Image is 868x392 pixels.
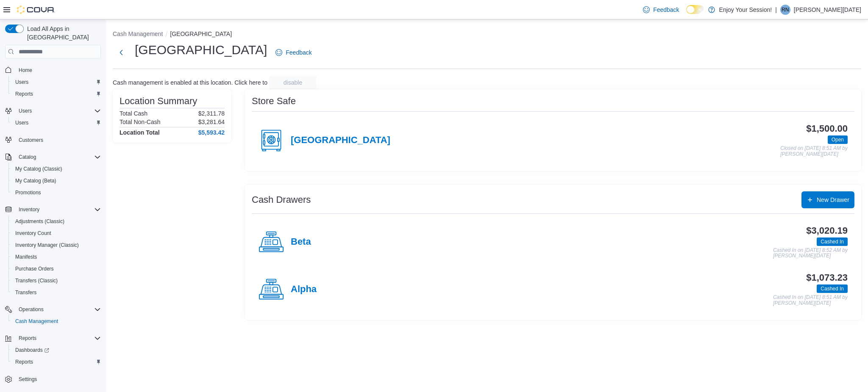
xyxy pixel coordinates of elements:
span: Settings [19,376,37,383]
nav: An example of EuiBreadcrumbs [113,30,861,40]
span: Inventory [15,204,101,215]
span: Reports [15,359,33,365]
button: Users [8,76,104,88]
span: Manifests [15,254,37,260]
span: Settings [15,374,101,384]
h4: $5,593.42 [198,129,225,136]
span: disable [284,78,302,87]
button: [GEOGRAPHIC_DATA] [170,30,232,37]
span: New Drawer [817,196,849,204]
button: Reports [8,88,104,100]
h3: Store Safe [252,96,296,106]
button: Users [15,106,35,116]
h3: $3,020.19 [806,226,848,236]
button: Manifests [8,251,104,263]
a: Inventory Manager (Classic) [12,240,82,250]
button: Operations [2,304,104,315]
button: Settings [2,373,104,385]
p: Enjoy Your Session! [719,5,772,15]
a: Dashboards [12,345,53,355]
button: Users [2,105,104,117]
button: My Catalog (Beta) [8,175,104,187]
span: My Catalog (Classic) [12,164,101,174]
span: My Catalog (Classic) [15,166,62,172]
button: Catalog [2,151,104,163]
a: Transfers [12,287,40,298]
a: Reports [12,357,36,367]
button: Reports [2,332,104,344]
span: Home [15,64,101,75]
button: My Catalog (Classic) [8,163,104,175]
span: Users [12,118,101,128]
span: Feedback [286,48,312,57]
a: Promotions [12,188,45,198]
span: Transfers (Classic) [12,276,101,286]
span: Load All Apps in [GEOGRAPHIC_DATA] [24,25,101,41]
button: Cash Management [113,30,163,37]
span: Customers [15,135,101,145]
h4: [GEOGRAPHIC_DATA] [291,135,390,146]
span: Cash Management [12,316,101,326]
a: Feedback [640,1,682,18]
button: New Drawer [801,191,854,208]
span: Promotions [15,189,41,196]
a: Customers [15,135,47,145]
span: My Catalog (Beta) [12,176,101,186]
h6: Total Cash [120,110,147,117]
span: Operations [15,304,101,315]
button: Reports [15,333,40,343]
span: Adjustments (Classic) [12,216,101,226]
p: Cash management is enabled at this location. Click here to [113,79,267,86]
span: Operations [19,306,44,313]
button: Inventory Count [8,227,104,239]
h3: $1,500.00 [806,124,848,134]
span: Catalog [19,154,36,160]
button: Operations [15,304,47,315]
button: Inventory Manager (Classic) [8,239,104,251]
p: | [775,5,777,15]
span: Reports [15,91,33,97]
span: Reports [15,333,101,343]
span: Open [832,136,844,144]
span: Adjustments (Classic) [15,218,64,225]
a: Reports [12,89,36,99]
span: My Catalog (Beta) [15,177,56,184]
span: Transfers (Classic) [15,277,58,284]
div: Renee Noel [780,5,790,15]
span: Open [828,135,848,144]
span: Inventory Manager (Classic) [12,240,101,250]
h4: Alpha [291,284,317,295]
a: Adjustments (Classic) [12,216,68,226]
p: Cashed In on [DATE] 8:52 AM by [PERSON_NAME][DATE] [773,248,848,259]
a: Purchase Orders [12,264,57,274]
a: Dashboards [8,344,104,356]
h4: Location Total [120,129,160,136]
button: Users [8,117,104,129]
p: $3,281.64 [198,119,225,125]
a: My Catalog (Classic) [12,164,66,174]
button: Transfers [8,287,104,298]
img: Cova [17,6,55,14]
h3: $1,073.23 [806,273,848,283]
a: My Catalog (Beta) [12,176,60,186]
button: Next [113,44,130,61]
button: Home [2,63,104,76]
span: Home [19,67,32,74]
a: Users [12,77,32,87]
h3: Location Summary [120,96,197,106]
button: disable [269,76,317,89]
span: Users [15,106,101,116]
span: Promotions [12,188,101,198]
span: Users [15,119,28,126]
button: Inventory [15,204,43,215]
span: Transfers [15,289,36,296]
span: Users [15,79,28,86]
span: Cashed In [821,238,844,246]
h3: Cash Drawers [252,195,311,205]
span: Dashboards [15,347,49,353]
a: Manifests [12,252,40,262]
span: Cashed In [817,284,848,293]
span: Catalog [15,152,101,162]
p: Cashed In on [DATE] 8:51 AM by [PERSON_NAME][DATE] [773,295,848,306]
